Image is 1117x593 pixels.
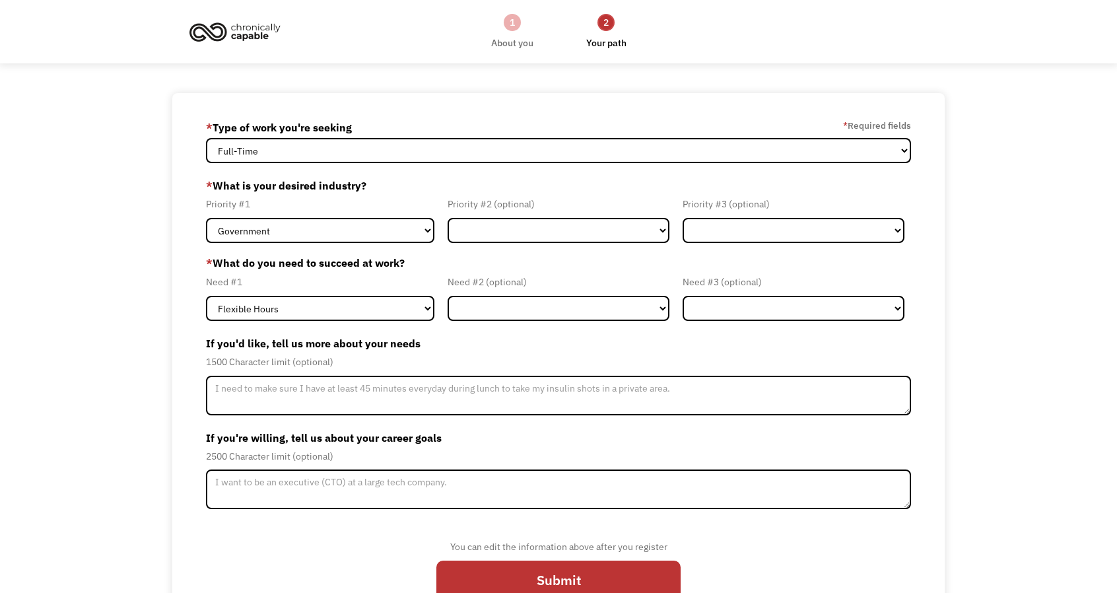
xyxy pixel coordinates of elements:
[206,196,434,212] div: Priority #1
[206,175,912,196] label: What is your desired industry?
[683,196,904,212] div: Priority #3 (optional)
[436,539,681,555] div: You can edit the information above after you register
[504,14,521,31] div: 1
[206,448,912,464] div: 2500 Character limit (optional)
[186,17,285,46] img: Chronically Capable logo
[491,13,533,51] a: 1About you
[843,118,911,133] label: Required fields
[448,274,669,290] div: Need #2 (optional)
[206,117,352,138] label: Type of work you're seeking
[206,427,912,448] label: If you're willing, tell us about your career goals
[586,13,626,51] a: 2Your path
[683,274,904,290] div: Need #3 (optional)
[448,196,669,212] div: Priority #2 (optional)
[491,35,533,51] div: About you
[586,35,626,51] div: Your path
[206,274,434,290] div: Need #1
[206,255,912,271] label: What do you need to succeed at work?
[206,354,912,370] div: 1500 Character limit (optional)
[597,14,615,31] div: 2
[206,333,912,354] label: If you'd like, tell us more about your needs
